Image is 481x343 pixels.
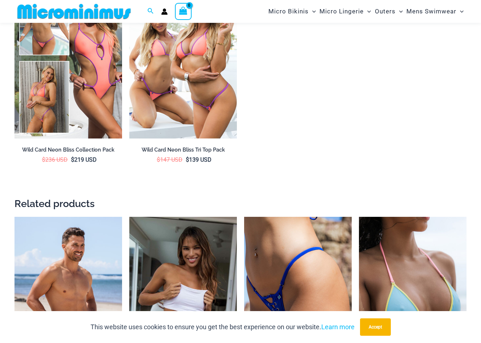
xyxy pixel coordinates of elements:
[396,2,403,21] span: Menu Toggle
[129,146,237,156] a: Wild Card Neon Bliss Tri Top Pack
[267,2,318,21] a: Micro BikinisMenu ToggleMenu Toggle
[186,156,189,163] span: $
[373,2,405,21] a: OutersMenu ToggleMenu Toggle
[268,2,309,21] span: Micro Bikinis
[91,322,355,332] p: This website uses cookies to ensure you get the best experience on our website.
[318,2,373,21] a: Micro LingerieMenu ToggleMenu Toggle
[456,2,464,21] span: Menu Toggle
[14,146,122,156] a: Wild Card Neon Bliss Collection Pack
[405,2,465,21] a: Mens SwimwearMenu ToggleMenu Toggle
[406,2,456,21] span: Mens Swimwear
[14,146,122,153] h2: Wild Card Neon Bliss Collection Pack
[321,323,355,331] a: Learn more
[161,8,168,15] a: Account icon link
[14,3,134,20] img: MM SHOP LOGO FLAT
[147,7,154,16] a: Search icon link
[42,156,68,163] bdi: 236 USD
[42,156,45,163] span: $
[14,197,467,210] h2: Related products
[175,3,192,20] a: View Shopping Cart, empty
[319,2,364,21] span: Micro Lingerie
[360,318,391,336] button: Accept
[364,2,371,21] span: Menu Toggle
[309,2,316,21] span: Menu Toggle
[157,156,183,163] bdi: 147 USD
[157,156,160,163] span: $
[186,156,212,163] bdi: 139 USD
[375,2,396,21] span: Outers
[71,156,97,163] bdi: 219 USD
[129,146,237,153] h2: Wild Card Neon Bliss Tri Top Pack
[265,1,467,22] nav: Site Navigation
[71,156,74,163] span: $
